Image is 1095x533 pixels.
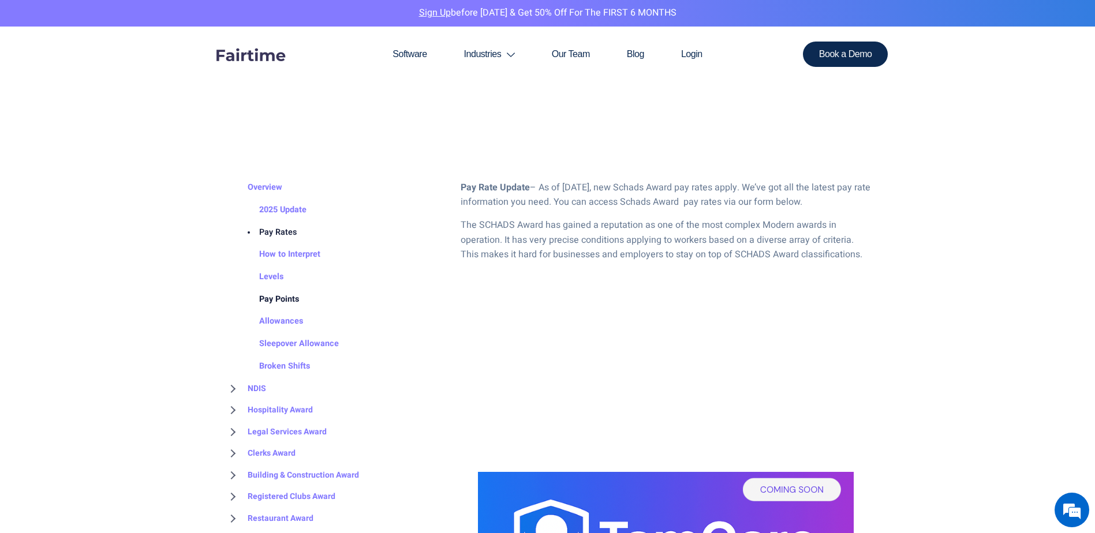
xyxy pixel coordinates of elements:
[663,27,721,82] a: Login
[236,333,339,355] a: Sleepover Allowance
[236,266,283,288] a: Levels
[236,355,310,378] a: Broken Shifts
[225,155,443,529] nav: BROWSE TOPICS
[236,222,297,244] a: Pay Rates
[236,310,303,333] a: Allowances
[419,6,451,20] a: Sign Up
[236,243,320,266] a: How to Interpret
[67,145,159,262] span: We're online!
[374,27,445,82] a: Software
[236,199,307,222] a: 2025 Update
[225,378,266,400] a: NDIS
[533,27,608,82] a: Our Team
[225,177,282,199] a: Overview
[461,218,871,262] p: The SCHADS Award has gained a reputation as one of the most complex Modern awards in operation. I...
[225,486,335,508] a: Registered Clubs Award
[803,42,888,67] a: Book a Demo
[225,508,313,530] a: Restaurant Award
[225,442,296,464] a: Clerks Award
[446,27,533,82] a: Industries
[461,181,530,194] strong: Pay Rate Update
[225,464,359,486] a: Building & Construction Award
[225,421,327,443] a: Legal Services Award
[461,282,867,455] iframe: Looking for Schads Award Pay Rates?
[225,131,443,529] div: BROWSE TOPICS
[236,288,299,311] a: Pay Points
[6,315,220,355] textarea: Type your message and hit 'Enter'
[461,181,871,210] p: – As of [DATE], new Schads Award pay rates apply. We’ve got all the latest pay rate information y...
[9,6,1086,21] p: before [DATE] & Get 50% Off for the FIRST 6 MONTHS
[608,27,663,82] a: Blog
[225,399,313,421] a: Hospitality Award
[819,50,872,59] span: Book a Demo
